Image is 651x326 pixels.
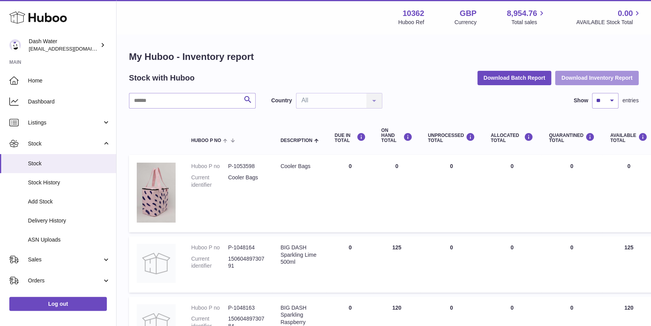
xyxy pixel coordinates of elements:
[28,140,102,147] span: Stock
[483,155,541,232] td: 0
[576,8,642,26] a: 0.00 AVAILABLE Stock Total
[191,244,228,251] dt: Huboo P no
[570,305,573,311] span: 0
[555,71,639,85] button: Download Inventory Report
[373,236,420,293] td: 125
[610,133,648,143] div: AVAILABLE Total
[28,217,110,224] span: Delivery History
[191,255,228,270] dt: Current identifier
[402,8,424,19] strong: 10362
[460,8,476,19] strong: GBP
[491,133,533,143] div: ALLOCATED Total
[271,97,292,104] label: Country
[28,277,102,284] span: Orders
[28,98,110,105] span: Dashboard
[574,97,588,104] label: Show
[373,155,420,232] td: 0
[191,138,221,143] span: Huboo P no
[549,133,595,143] div: QUARANTINED Total
[327,155,373,232] td: 0
[420,155,483,232] td: 0
[129,73,195,83] h2: Stock with Huboo
[191,163,228,170] dt: Huboo P no
[9,297,107,311] a: Log out
[280,163,319,170] div: Cooler Bags
[228,304,265,312] dd: P-1048163
[28,179,110,186] span: Stock History
[570,163,573,169] span: 0
[29,38,99,53] div: Dash Water
[28,236,110,244] span: ASN Uploads
[137,163,176,223] img: product image
[570,244,573,251] span: 0
[228,174,265,189] dd: Cooler Bags
[29,46,114,52] span: [EMAIL_ADDRESS][DOMAIN_NAME]
[28,198,110,205] span: Add Stock
[28,160,110,167] span: Stock
[228,163,265,170] dd: P-1053598
[618,8,633,19] span: 0.00
[381,128,412,144] div: ON HAND Total
[511,19,546,26] span: Total sales
[507,8,537,19] span: 8,954.76
[507,8,546,26] a: 8,954.76 Total sales
[191,304,228,312] dt: Huboo P no
[327,236,373,293] td: 0
[454,19,477,26] div: Currency
[420,236,483,293] td: 0
[28,77,110,84] span: Home
[428,133,475,143] div: UNPROCESSED Total
[228,244,265,251] dd: P-1048164
[398,19,424,26] div: Huboo Ref
[576,19,642,26] span: AVAILABLE Stock Total
[280,244,319,266] div: BIG DASH Sparkling Lime 500ml
[28,119,102,126] span: Listings
[28,256,102,263] span: Sales
[280,138,312,143] span: Description
[477,71,552,85] button: Download Batch Report
[334,133,366,143] div: DUE IN TOTAL
[9,39,21,51] img: bea@dash-water.com
[129,51,639,63] h1: My Huboo - Inventory report
[483,236,541,293] td: 0
[228,255,265,270] dd: 15060489730791
[137,244,176,283] img: product image
[191,174,228,189] dt: Current identifier
[622,97,639,104] span: entries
